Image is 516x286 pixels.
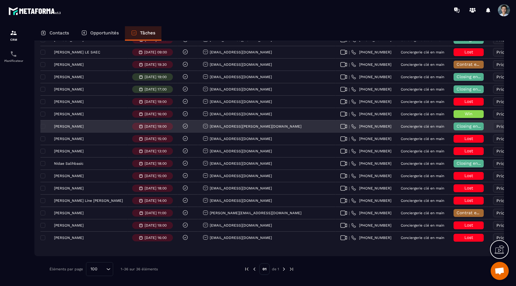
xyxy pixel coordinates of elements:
a: [PHONE_NUMBER] [351,223,391,228]
span: Lost [464,223,473,227]
span: | [349,211,350,215]
p: [DATE] 16:00 [145,112,167,116]
img: formation [10,29,17,37]
a: [PHONE_NUMBER] [351,112,391,116]
p: [DATE] 11:00 [145,211,166,215]
span: Priorité [496,211,512,215]
p: Conciergerie clé en main [401,112,444,116]
a: Tâches [125,26,161,41]
span: | [349,75,350,79]
p: de 1 [272,267,279,272]
a: Contacts [34,26,75,41]
span: 100 [88,266,100,272]
p: Planificateur [2,59,26,62]
p: Conciergerie clé en main [401,223,444,227]
a: [PHONE_NUMBER] [351,211,391,215]
span: Priorité [496,186,512,191]
span: Priorité [496,161,512,166]
span: | [349,124,350,129]
img: prev [252,266,257,272]
span: Priorité [496,124,512,129]
span: Priorité [496,223,512,228]
p: [PERSON_NAME] [54,100,84,104]
span: Priorité [496,62,512,67]
span: Priorité [496,50,512,55]
p: Nidae Salihbasic [54,161,84,166]
p: [PERSON_NAME] Line [PERSON_NAME] [54,199,123,203]
p: [DATE] 17:00 [145,87,167,91]
p: [PERSON_NAME] [54,137,84,141]
span: | [349,236,350,240]
img: logo [8,5,63,17]
span: | [349,87,350,92]
span: Closing en cours [457,87,491,91]
p: [DATE] 19:00 [145,75,167,79]
span: Priorité [496,149,512,154]
span: Contrat envoyé [457,62,488,67]
span: Priorité [496,99,512,104]
span: Closing en cours [457,124,491,129]
p: 1-36 sur 36 éléments [121,267,158,271]
a: [PHONE_NUMBER] [351,161,391,166]
span: Priorité [496,75,512,79]
p: Opportunités [90,30,119,36]
a: [PHONE_NUMBER] [351,99,391,104]
p: [PERSON_NAME] [54,124,84,129]
span: | [349,199,350,203]
p: Conciergerie clé en main [401,161,444,166]
p: Conciergerie clé en main [401,75,444,79]
a: [PHONE_NUMBER] [351,124,391,129]
p: Conciergerie clé en main [401,174,444,178]
span: Lost [464,198,473,203]
span: Lost [464,186,473,190]
p: [PERSON_NAME] [54,211,84,215]
span: | [349,186,350,191]
p: [DATE] 15:00 [145,137,167,141]
span: | [349,149,350,154]
span: Lost [464,136,473,141]
p: [PERSON_NAME] [54,236,84,240]
p: Éléments par page [49,267,83,271]
img: next [289,266,294,272]
p: CRM [2,38,26,41]
a: [PHONE_NUMBER] [351,75,391,79]
p: Conciergerie clé en main [401,199,444,203]
a: [PHONE_NUMBER] [351,136,391,141]
a: formationformationCRM [2,25,26,46]
input: Search for option [100,266,105,272]
span: Closing en cours [457,74,491,79]
span: Lost [464,148,473,153]
p: [DATE] 19:00 [145,124,167,129]
div: Search for option [86,262,113,276]
p: [PERSON_NAME] [54,62,84,67]
a: [PHONE_NUMBER] [351,62,391,67]
span: Priorité [496,112,512,116]
p: [DATE] 16:00 [145,236,167,240]
p: [PERSON_NAME] [54,174,84,178]
p: Contacts [49,30,69,36]
p: [PERSON_NAME] [54,87,84,91]
span: Priorité [496,87,512,92]
span: Priorité [496,198,512,203]
a: schedulerschedulerPlanificateur [2,46,26,67]
p: Conciergerie clé en main [401,100,444,104]
span: Lost [464,49,473,54]
a: [PHONE_NUMBER] [351,198,391,203]
p: Conciergerie clé en main [401,62,444,67]
span: Lost [464,235,473,240]
span: | [349,100,350,104]
span: | [349,223,350,228]
p: [DATE] 18:00 [145,161,167,166]
p: [DATE] 13:00 [145,149,167,153]
p: Conciergerie clé en main [401,236,444,240]
div: Ouvrir le chat [491,262,509,280]
span: | [349,137,350,141]
span: Priorité [496,136,512,141]
p: Conciergerie clé en main [401,149,444,153]
p: [PERSON_NAME] [54,186,84,190]
p: 01 [259,263,270,275]
p: [PERSON_NAME] [54,75,84,79]
p: [PERSON_NAME] [54,223,84,227]
a: Opportunités [75,26,125,41]
img: prev [244,266,250,272]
